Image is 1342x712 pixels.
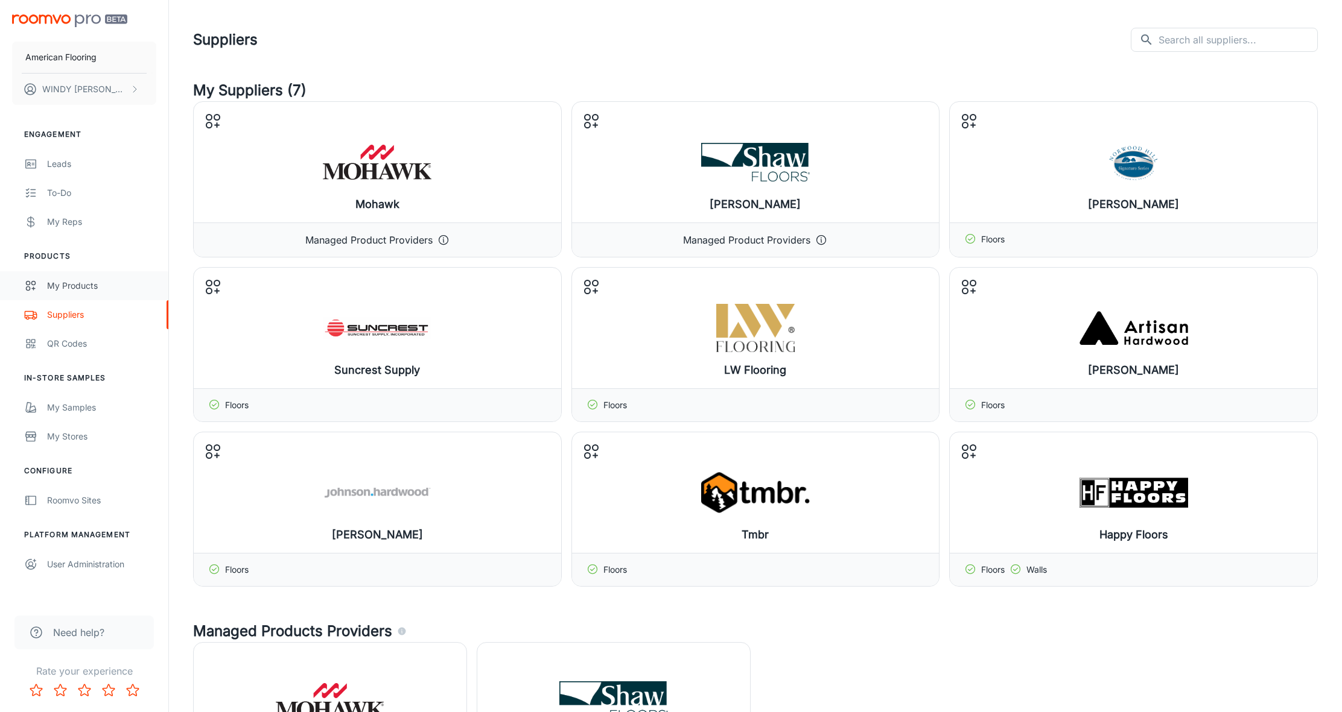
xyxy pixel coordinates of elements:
[47,279,156,292] div: My Products
[47,558,156,571] div: User Administration
[981,563,1005,576] p: Floors
[193,80,1318,101] h4: My Suppliers (7)
[981,399,1005,412] p: Floors
[97,678,121,702] button: Rate 4 star
[47,401,156,414] div: My Samples
[47,430,156,443] div: My Stores
[193,620,1318,642] h4: Managed Products Providers
[24,678,48,702] button: Rate 1 star
[701,138,810,186] img: Shaw
[47,308,156,321] div: Suppliers
[1159,28,1318,52] input: Search all suppliers...
[42,83,127,96] p: WINDY [PERSON_NAME]
[48,678,72,702] button: Rate 2 star
[1026,563,1047,576] p: Walls
[355,196,399,213] h6: Mohawk
[47,157,156,171] div: Leads
[225,563,249,576] p: Floors
[47,337,156,350] div: QR Codes
[121,678,145,702] button: Rate 5 star
[603,563,627,576] p: Floors
[225,399,249,412] p: Floors
[397,620,407,642] div: Agencies and suppliers who work with us to automatically identify the specific products you carry
[12,42,156,73] button: American Flooring
[72,678,97,702] button: Rate 3 star
[12,74,156,105] button: WINDY [PERSON_NAME]
[710,196,801,213] h6: [PERSON_NAME]
[683,233,810,247] p: Managed Product Providers
[323,138,431,186] img: Mohawk
[603,399,627,412] p: Floors
[47,215,156,228] div: My Reps
[10,664,159,678] p: Rate your experience
[12,14,127,27] img: Roomvo PRO Beta
[47,186,156,200] div: To-do
[53,625,104,640] span: Need help?
[193,29,258,51] h1: Suppliers
[305,233,433,247] p: Managed Product Providers
[47,494,156,507] div: Roomvo Sites
[25,51,97,64] p: American Flooring
[981,233,1005,247] p: Floors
